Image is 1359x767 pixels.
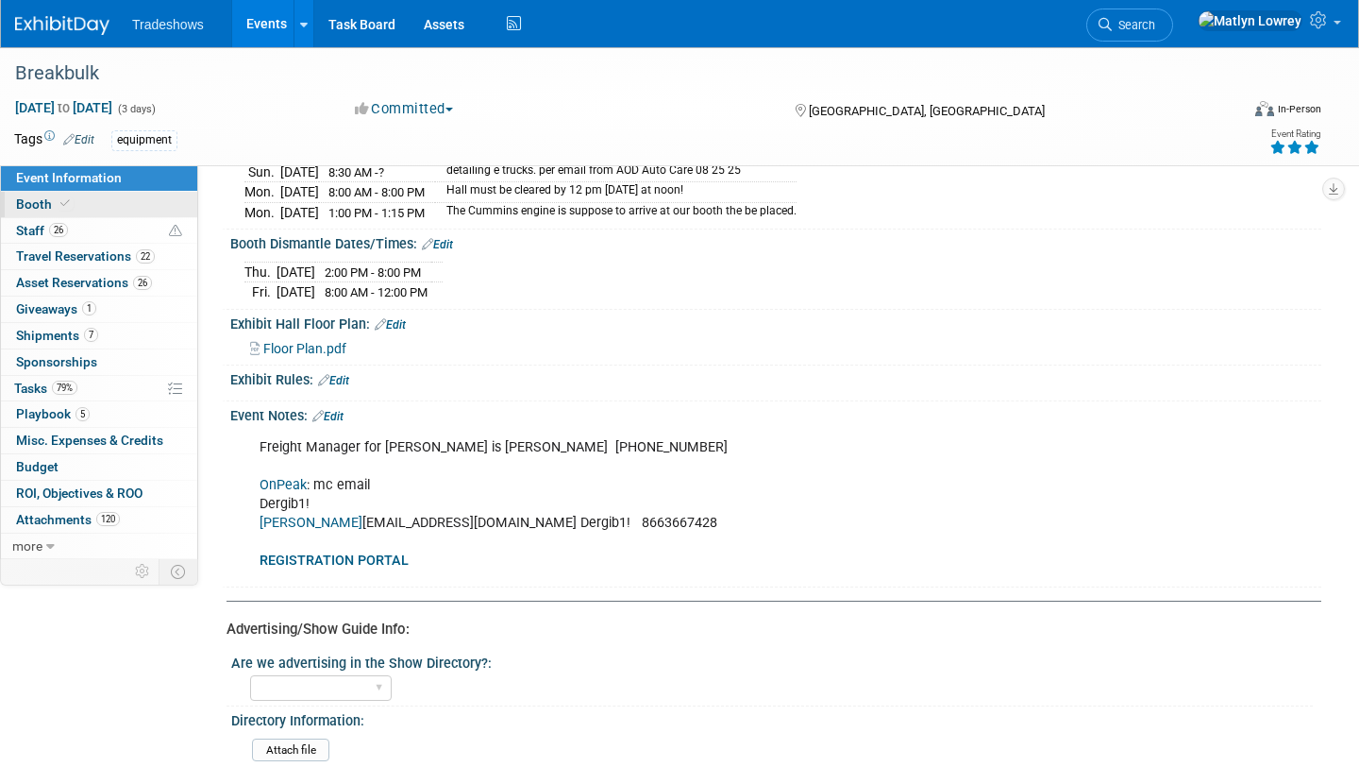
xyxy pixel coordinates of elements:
span: Budget [16,459,59,474]
span: Shipments [16,328,98,343]
span: (3 days) [116,103,156,115]
a: Attachments120 [1,507,197,533]
div: Directory Information: [231,707,1313,730]
a: Tasks79% [1,376,197,401]
div: Booth Dismantle Dates/Times: [230,230,1321,254]
span: Floor Plan.pdf [263,341,346,356]
a: Edit [375,318,406,332]
div: Freight Manager for [PERSON_NAME] is [PERSON_NAME] [PHONE_NUMBER] : mc email Dergib1! [EMAIL_ADDR... [246,429,1111,581]
div: Event Rating [1269,129,1320,139]
td: Sun. [244,162,280,182]
span: Search [1112,18,1155,32]
div: Advertising/Show Guide Info: [226,620,1307,639]
a: Edit [63,133,94,146]
div: Exhibit Rules: [230,366,1321,390]
a: Giveaways1 [1,297,197,322]
div: Exhibit Hall Floor Plan: [230,310,1321,334]
div: In-Person [1277,102,1321,116]
span: Playbook [16,406,90,421]
div: Event Format [1127,98,1321,127]
span: Asset Reservations [16,275,152,290]
a: Edit [312,410,344,423]
a: Edit [422,238,453,251]
span: 8:30 AM - [328,165,384,179]
span: Sponsorships [16,354,97,369]
td: Personalize Event Tab Strip [126,559,159,584]
div: Event Notes: [230,401,1321,426]
span: 1:00 PM - 1:15 PM [328,206,425,220]
span: Booth [16,196,74,212]
img: Matlyn Lowrey [1198,10,1302,31]
span: 79% [52,381,77,395]
a: Asset Reservations26 [1,270,197,296]
span: 26 [49,223,68,237]
img: Format-Inperson.png [1255,101,1274,116]
a: Staff26 [1,218,197,244]
img: ExhibitDay [15,16,109,35]
span: ? [378,165,384,179]
a: more [1,534,197,559]
div: equipment [111,130,177,150]
button: Committed [348,99,461,119]
span: 2:00 PM - 8:00 PM [325,265,421,280]
div: Breakbulk [8,57,1210,91]
span: more [12,538,42,554]
td: Tags [14,129,94,151]
a: Edit [318,374,349,387]
a: Floor Plan.pdf [250,341,346,356]
a: Budget [1,454,197,480]
span: 120 [96,512,120,526]
a: Sponsorships [1,349,197,375]
a: Travel Reservations22 [1,244,197,269]
span: Attachments [16,512,120,527]
span: Staff [16,223,68,238]
td: Mon. [244,202,280,222]
span: Travel Reservations [16,248,155,264]
a: Misc. Expenses & Credits [1,428,197,453]
span: 8:00 AM - 12:00 PM [325,285,428,299]
a: [PERSON_NAME] [260,515,362,531]
td: [DATE] [277,262,315,282]
span: 26 [133,276,152,290]
td: Fri. [244,282,277,302]
span: Giveaways [16,301,96,316]
span: Event Information [16,170,122,185]
div: Are we advertising in the Show Directory?: [231,649,1313,673]
td: Thu. [244,262,277,282]
a: Playbook5 [1,401,197,427]
span: Tradeshows [132,17,204,32]
span: 8:00 AM - 8:00 PM [328,185,425,199]
td: Hall must be cleared by 12 pm [DATE] at noon! [435,182,797,203]
a: Booth [1,192,197,217]
td: [DATE] [280,202,319,222]
td: Toggle Event Tabs [159,559,198,584]
span: [DATE] [DATE] [14,99,113,116]
a: ROI, Objectives & ROO [1,481,197,506]
span: 22 [136,249,155,264]
td: [DATE] [280,182,319,203]
span: ROI, Objectives & ROO [16,486,143,501]
span: [GEOGRAPHIC_DATA], [GEOGRAPHIC_DATA] [809,104,1045,118]
td: [DATE] [277,282,315,302]
a: Event Information [1,165,197,191]
a: Search [1086,9,1173,42]
a: OnPeak [260,477,307,493]
td: [DATE] [280,162,319,182]
span: Misc. Expenses & Credits [16,433,163,448]
td: Mon. [244,182,280,203]
span: 7 [84,328,98,342]
td: detailing e trucks. per email from AOD Auto Care 08 25 25 [435,162,797,182]
a: REGISTRATION PORTAL [260,553,409,569]
span: Potential Scheduling Conflict -- at least one attendee is tagged in another overlapping event. [169,223,182,240]
i: Booth reservation complete [60,198,70,209]
span: to [55,100,73,115]
span: 5 [75,407,90,421]
span: 1 [82,301,96,315]
span: Tasks [14,381,77,396]
td: The Cummins engine is suppose to arrive at our booth the be placed. [435,202,797,222]
a: Shipments7 [1,323,197,349]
